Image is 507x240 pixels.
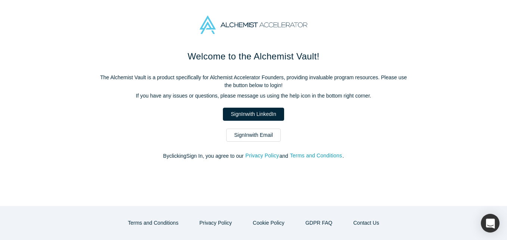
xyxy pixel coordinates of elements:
[298,216,340,230] a: GDPR FAQ
[120,216,186,230] button: Terms and Conditions
[345,216,387,230] button: Contact Us
[97,152,410,160] p: By clicking Sign In , you agree to our and .
[223,108,284,121] a: SignInwith LinkedIn
[290,151,343,160] button: Terms and Conditions
[97,92,410,100] p: If you have any issues or questions, please message us using the help icon in the bottom right co...
[245,216,292,230] button: Cookie Policy
[226,129,281,142] a: SignInwith Email
[200,16,307,34] img: Alchemist Accelerator Logo
[192,216,240,230] button: Privacy Policy
[97,74,410,89] p: The Alchemist Vault is a product specifically for Alchemist Accelerator Founders, providing inval...
[97,50,410,63] h1: Welcome to the Alchemist Vault!
[245,151,279,160] button: Privacy Policy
